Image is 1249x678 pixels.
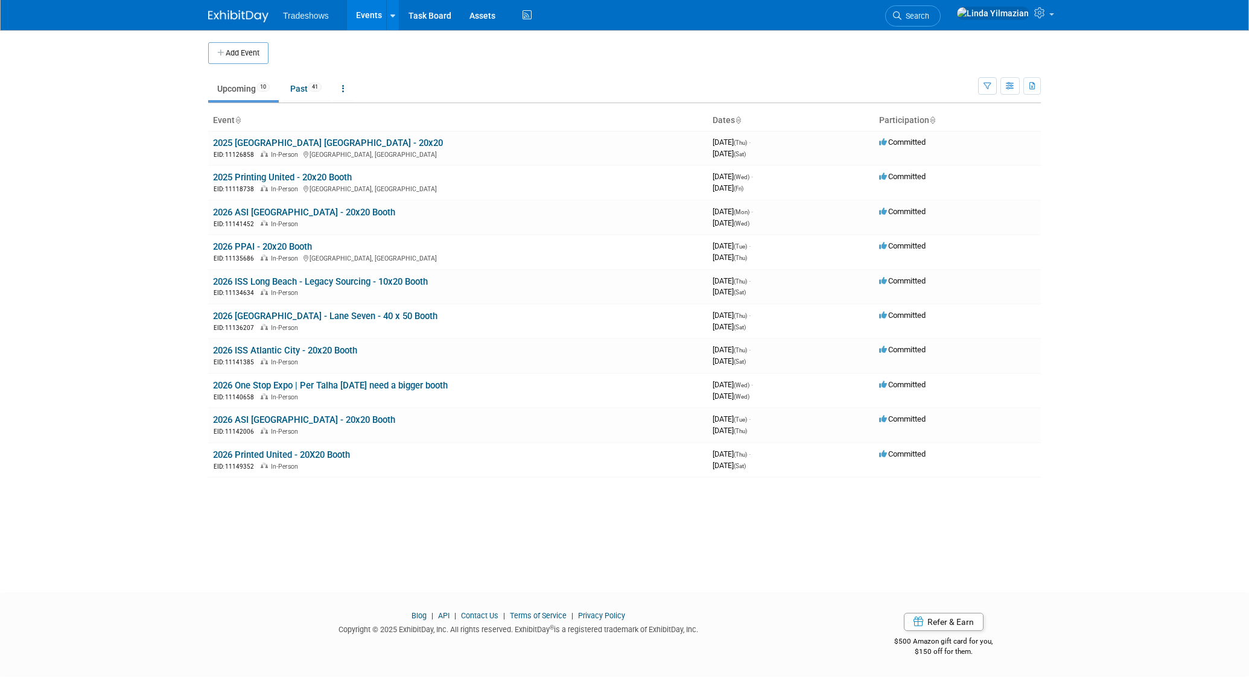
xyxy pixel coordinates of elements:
span: [DATE] [713,311,751,320]
button: Add Event [208,42,269,64]
a: Contact Us [461,611,498,620]
a: 2026 ISS Long Beach - Legacy Sourcing - 10x20 Booth [213,276,428,287]
img: Linda Yilmazian [956,7,1029,20]
img: In-Person Event [261,220,268,226]
span: Committed [879,380,926,389]
span: (Wed) [734,174,749,180]
span: In-Person [271,220,302,228]
span: Committed [879,138,926,147]
span: (Wed) [734,382,749,388]
span: (Sat) [734,289,746,296]
span: | [428,611,436,620]
a: Blog [412,611,427,620]
span: (Wed) [734,220,749,227]
span: | [500,611,508,620]
span: | [451,611,459,620]
span: In-Person [271,463,302,470]
a: Past41 [281,77,331,100]
span: [DATE] [713,149,746,158]
img: In-Person Event [261,289,268,295]
span: EID: 11118738 [214,186,259,192]
a: Refer & Earn [904,613,984,631]
img: ExhibitDay [208,10,269,22]
span: [DATE] [713,276,751,285]
a: 2026 PPAI - 20x20 Booth [213,241,312,252]
span: - [749,449,751,458]
span: (Sat) [734,463,746,469]
a: 2026 ASI [GEOGRAPHIC_DATA] - 20x20 Booth [213,414,395,425]
div: [GEOGRAPHIC_DATA], [GEOGRAPHIC_DATA] [213,149,703,159]
span: - [751,207,753,216]
span: EID: 11135686 [214,255,259,262]
th: Dates [708,110,874,131]
span: [DATE] [713,391,749,401]
span: - [749,138,751,147]
span: - [749,241,751,250]
span: (Mon) [734,209,749,215]
span: Committed [879,241,926,250]
span: [DATE] [713,426,747,435]
span: In-Person [271,185,302,193]
span: Committed [879,207,926,216]
sup: ® [550,624,554,631]
img: In-Person Event [261,151,268,157]
span: (Thu) [734,451,747,458]
a: API [438,611,450,620]
div: [GEOGRAPHIC_DATA], [GEOGRAPHIC_DATA] [213,253,703,263]
span: - [749,276,751,285]
span: Committed [879,449,926,458]
span: In-Person [271,151,302,159]
span: EID: 11141452 [214,221,259,227]
img: In-Person Event [261,255,268,261]
img: In-Person Event [261,185,268,191]
span: - [751,172,753,181]
span: (Sat) [734,358,746,365]
a: Search [885,5,941,27]
span: (Fri) [734,185,743,192]
span: (Tue) [734,416,747,423]
span: 10 [256,83,270,92]
span: [DATE] [713,241,751,250]
div: $150 off for them. [847,647,1041,657]
span: [DATE] [713,207,753,216]
span: - [749,414,751,423]
a: Terms of Service [510,611,567,620]
div: Copyright © 2025 ExhibitDay, Inc. All rights reserved. ExhibitDay is a registered trademark of Ex... [208,621,828,635]
img: In-Person Event [261,324,268,330]
th: Event [208,110,708,131]
span: EID: 11134634 [214,290,259,296]
span: In-Person [271,255,302,262]
span: EID: 11136207 [214,325,259,331]
span: [DATE] [713,253,747,262]
span: (Wed) [734,393,749,400]
span: (Thu) [734,278,747,285]
span: [DATE] [713,183,743,192]
span: (Sat) [734,324,746,331]
img: In-Person Event [261,463,268,469]
span: [DATE] [713,322,746,331]
a: 2026 Printed United - 20X20 Booth [213,449,350,460]
img: In-Person Event [261,358,268,364]
span: [DATE] [713,287,746,296]
span: (Thu) [734,255,747,261]
span: In-Person [271,428,302,436]
span: - [749,311,751,320]
span: [DATE] [713,356,746,366]
span: In-Person [271,324,302,332]
div: [GEOGRAPHIC_DATA], [GEOGRAPHIC_DATA] [213,183,703,194]
span: (Thu) [734,347,747,353]
a: 2026 [GEOGRAPHIC_DATA] - Lane Seven - 40 x 50 Booth [213,311,437,322]
span: Committed [879,276,926,285]
a: 2026 ASI [GEOGRAPHIC_DATA] - 20x20 Booth [213,207,395,218]
a: Sort by Start Date [735,115,741,125]
span: In-Person [271,289,302,297]
span: | [568,611,576,620]
div: $500 Amazon gift card for you, [847,629,1041,656]
span: [DATE] [713,461,746,470]
span: Committed [879,172,926,181]
span: EID: 11149352 [214,463,259,470]
span: - [749,345,751,354]
a: Privacy Policy [578,611,625,620]
span: [DATE] [713,345,751,354]
span: EID: 11141385 [214,359,259,366]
